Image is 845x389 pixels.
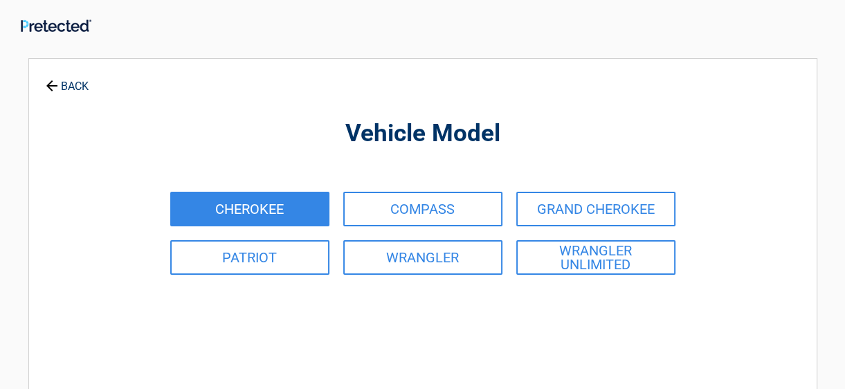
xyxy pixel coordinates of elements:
[21,19,91,33] img: Main Logo
[170,192,329,226] a: CHEROKEE
[43,68,91,92] a: BACK
[170,240,329,275] a: PATRIOT
[343,192,502,226] a: COMPASS
[105,118,740,150] h2: Vehicle Model
[516,192,675,226] a: GRAND CHEROKEE
[343,240,502,275] a: WRANGLER
[516,240,675,275] a: WRANGLER UNLIMITED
